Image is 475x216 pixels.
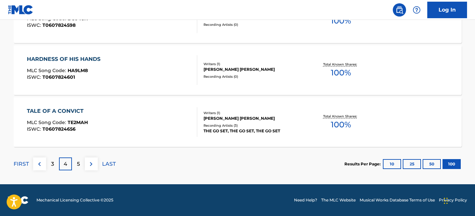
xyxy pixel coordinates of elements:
p: Total Known Shares: [323,114,359,119]
div: Recording Artists ( 0 ) [204,22,304,27]
p: Total Known Shares: [323,62,359,67]
a: Need Help? [294,197,317,203]
div: Help [410,3,423,17]
button: 50 [423,159,441,169]
button: 100 [443,159,461,169]
img: left [35,160,43,168]
span: TE2MAH [68,119,88,125]
span: 100 % [331,119,351,131]
span: MLC Song Code : [27,119,68,125]
div: Glisser [444,191,448,211]
button: 25 [403,159,421,169]
div: TALE OF A CONVICT [27,107,88,115]
span: T0607824601 [42,74,75,80]
span: MLC Song Code : [27,67,68,73]
span: ISWC : [27,74,42,80]
span: ISWC : [27,22,42,28]
span: 100 % [331,15,351,27]
p: FIRST [14,160,29,168]
a: HARDNESS OF HIS HANDSMLC Song Code:HA9LM8ISWC:T0607824601Writers (1)[PERSON_NAME] [PERSON_NAME]Re... [14,45,462,95]
a: Privacy Policy [439,197,467,203]
span: 100 % [331,67,351,79]
div: [PERSON_NAME] [PERSON_NAME] [204,115,304,121]
img: search [395,6,403,14]
span: T0607824598 [42,22,76,28]
p: Results Per Page: [344,161,382,167]
span: ISWC : [27,126,42,132]
a: The MLC Website [321,197,356,203]
img: logo [8,196,29,204]
div: Writers ( 1 ) [204,110,304,115]
p: LAST [102,160,116,168]
div: Recording Artists ( 0 ) [204,74,304,79]
div: HARDNESS OF HIS HANDS [27,55,104,63]
div: Recording Artists ( 3 ) [204,123,304,128]
button: 10 [383,159,401,169]
div: Widget de chat [442,184,475,216]
span: T0607824656 [42,126,76,132]
a: Musical Works Database Terms of Use [360,197,435,203]
p: 4 [64,160,67,168]
div: [PERSON_NAME] [PERSON_NAME] [204,66,304,72]
p: 3 [51,160,54,168]
div: THE GO SET, THE GO SET, THE GO SET [204,128,304,134]
span: Mechanical Licensing Collective © 2025 [36,197,113,203]
span: HA9LM8 [68,67,88,73]
a: Log In [427,2,467,18]
img: right [87,160,95,168]
a: Public Search [393,3,406,17]
img: MLC Logo [8,5,33,15]
a: TALE OF A CONVICTMLC Song Code:TE2MAHISWC:T0607824656Writers (1)[PERSON_NAME] [PERSON_NAME]Record... [14,97,462,147]
p: 5 [77,160,80,168]
div: Writers ( 1 ) [204,62,304,66]
img: help [413,6,421,14]
iframe: Chat Widget [442,184,475,216]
